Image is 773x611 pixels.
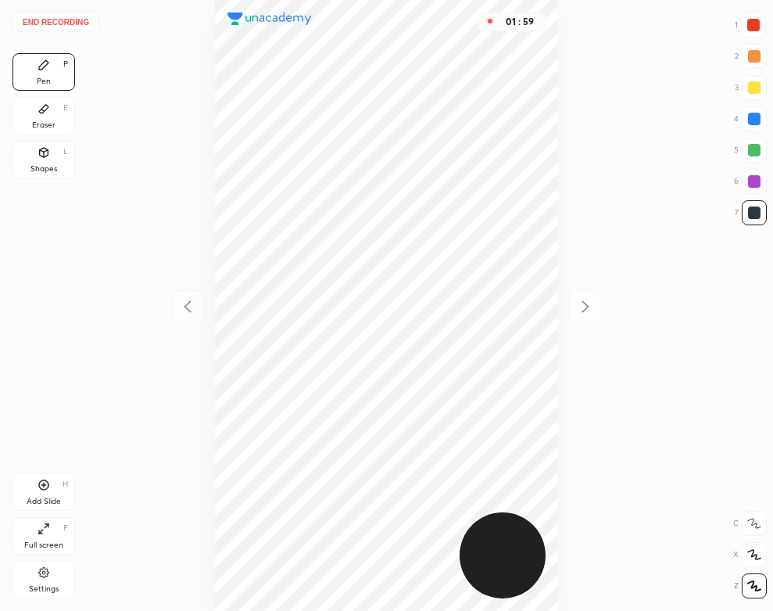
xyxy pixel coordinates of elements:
[501,16,539,27] div: 01 : 59
[63,524,68,532] div: F
[13,13,99,31] button: End recording
[735,200,767,225] div: 7
[735,44,767,69] div: 2
[63,104,68,112] div: E
[63,480,68,488] div: H
[29,585,59,593] div: Settings
[227,13,312,25] img: logo.38c385cc.svg
[735,75,767,100] div: 3
[734,138,767,163] div: 5
[63,60,68,68] div: P
[30,165,57,173] div: Shapes
[734,106,767,131] div: 4
[27,498,61,505] div: Add Slide
[733,542,767,567] div: X
[37,77,51,85] div: Pen
[733,511,767,536] div: C
[24,541,63,549] div: Full screen
[63,148,68,156] div: L
[735,13,766,38] div: 1
[734,169,767,194] div: 6
[32,121,55,129] div: Eraser
[734,573,767,598] div: Z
